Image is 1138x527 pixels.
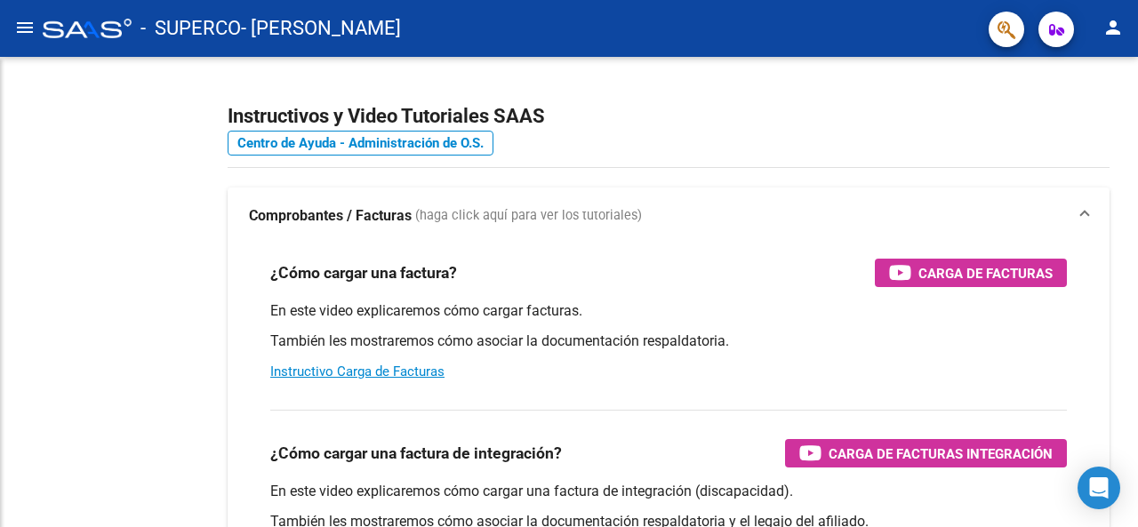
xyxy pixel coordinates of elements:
p: En este video explicaremos cómo cargar facturas. [270,301,1067,321]
h3: ¿Cómo cargar una factura de integración? [270,441,562,466]
span: (haga click aquí para ver los tutoriales) [415,206,642,226]
mat-icon: person [1102,17,1124,38]
h3: ¿Cómo cargar una factura? [270,260,457,285]
a: Instructivo Carga de Facturas [270,363,445,379]
div: Open Intercom Messenger [1078,467,1120,509]
span: - SUPERCO [140,9,241,48]
a: Centro de Ayuda - Administración de O.S. [228,131,493,156]
span: - [PERSON_NAME] [241,9,401,48]
mat-icon: menu [14,17,36,38]
button: Carga de Facturas Integración [785,439,1067,467]
p: En este video explicaremos cómo cargar una factura de integración (discapacidad). [270,482,1067,501]
strong: Comprobantes / Facturas [249,206,412,226]
span: Carga de Facturas Integración [829,443,1053,465]
mat-expansion-panel-header: Comprobantes / Facturas (haga click aquí para ver los tutoriales) [228,188,1110,244]
span: Carga de Facturas [918,262,1053,284]
button: Carga de Facturas [875,259,1067,287]
h2: Instructivos y Video Tutoriales SAAS [228,100,1110,133]
p: También les mostraremos cómo asociar la documentación respaldatoria. [270,331,1067,351]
